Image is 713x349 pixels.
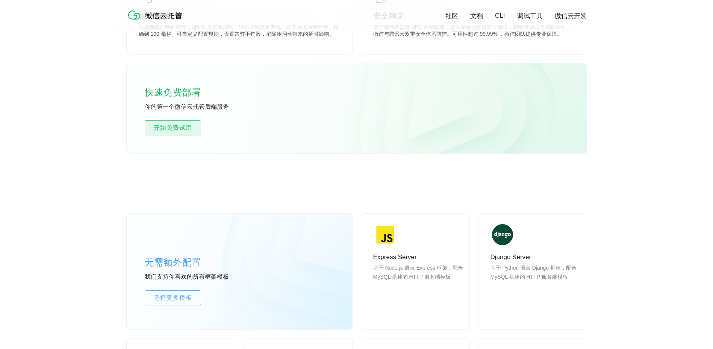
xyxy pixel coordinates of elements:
span: 开始免费试用 [145,123,201,132]
a: CLI [495,12,505,20]
p: Express Server [373,253,463,262]
a: 社区 [445,12,458,20]
p: 根据负载自动扩缩容，超细粒度资源控制，轻松应对流量变化。按实际使用量计费，精确到 100 毫秒。可自定义配置规则，设置常驻不销毁，消除冷启动带来的延时影响。 [139,24,340,39]
img: 微信云托管 [127,8,187,23]
p: 快速免费部署 [145,85,220,100]
a: 文档 [470,12,483,20]
p: 我们支持你喜欢的所有框架模板 [145,273,257,281]
p: 基于弹性容器及 VPC 网络隔离，提供应用运行时安全保障，精细资源访问权限控制，微信与腾讯云双重安全体系防护。可用性超过 99.99% ，微信团队提供专业保障。 [373,24,575,39]
p: 你的第一个微信云托管后端服务 [145,103,257,111]
p: 基于 Node.js 语言 Express 框架，配合 MySQL 搭建的 HTTP 服务端模板 [373,263,463,299]
a: 微信云开发 [555,12,587,20]
p: Django Server [490,253,581,262]
a: 调试工具 [517,12,543,20]
p: 基于 Python 语言 Django 框架，配合 MySQL 搭建的 HTTP 服务端模板 [490,263,581,299]
a: 微信云托管 [127,17,187,24]
p: 无需额外配置 [145,255,257,270]
span: 选择更多模板 [145,293,201,302]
